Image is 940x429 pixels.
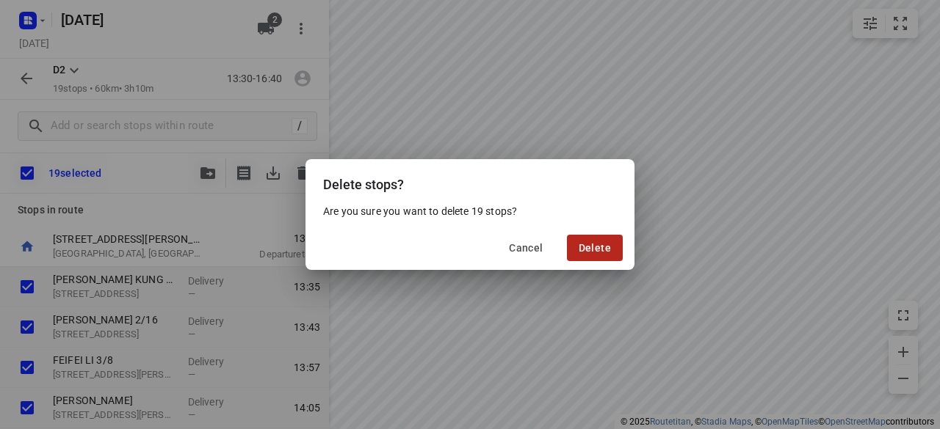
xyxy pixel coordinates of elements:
[323,204,617,219] p: Are you sure you want to delete 19 stops?
[567,235,623,261] button: Delete
[305,159,634,204] div: Delete stops?
[509,242,543,254] span: Cancel
[579,242,611,254] span: Delete
[497,235,554,261] button: Cancel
